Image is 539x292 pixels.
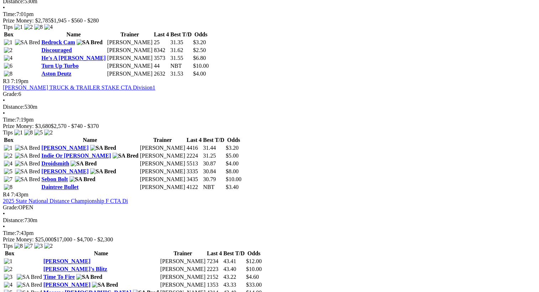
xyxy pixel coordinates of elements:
[140,184,186,191] td: [PERSON_NAME]
[207,250,222,257] th: Last 4
[160,250,206,257] th: Trainer
[203,144,225,152] td: 31.44
[193,39,206,45] span: $3.20
[226,160,239,167] span: $4.00
[3,204,536,211] div: OPEN
[11,191,28,198] span: 7:43pm
[43,282,90,288] a: [PERSON_NAME]
[43,266,107,272] a: [PERSON_NAME]'s Blitz
[3,97,5,103] span: •
[193,55,206,61] span: $6.80
[3,191,10,198] span: R4
[4,71,12,77] img: 8
[4,266,12,272] img: 2
[203,176,225,183] td: 30.79
[186,144,202,152] td: 4416
[24,129,33,136] img: 8
[226,153,239,159] span: $5.00
[34,243,43,249] img: 3
[160,258,206,265] td: [PERSON_NAME]
[223,250,245,257] th: Best T/D
[51,17,99,24] span: $1,945 - $560 - $280
[15,160,40,167] img: SA Bred
[4,145,12,151] img: 1
[170,70,192,77] td: 31.53
[3,11,536,17] div: 7:01pm
[41,145,88,151] a: [PERSON_NAME]
[41,137,139,144] th: Name
[140,160,186,167] td: [PERSON_NAME]
[41,55,105,61] a: He's A [PERSON_NAME]
[4,274,12,280] img: 3
[41,63,78,69] a: Turn Up Turbo
[3,11,16,17] span: Time:
[3,17,536,24] div: Prize Money: $2,785
[3,110,5,116] span: •
[154,47,169,54] td: 8342
[92,282,118,288] img: SA Bred
[223,266,245,273] td: 43.40
[246,266,262,272] span: $10.00
[5,250,15,256] span: Box
[3,217,536,224] div: 730m
[4,168,12,175] img: 5
[3,230,16,236] span: Time:
[107,55,153,62] td: [PERSON_NAME]
[4,282,12,288] img: 4
[3,84,155,91] a: [PERSON_NAME] TRUCK & TRAILER STAKE CTA Division1
[3,104,536,110] div: 530m
[107,31,153,38] th: Trainer
[223,258,245,265] td: 43.41
[3,236,536,243] div: Prize Money: $25,000
[203,160,225,167] td: 30.87
[170,31,192,38] th: Best T/D
[34,24,43,30] img: 8
[4,184,12,190] img: 8
[44,129,53,136] img: 2
[226,168,239,174] span: $8.00
[15,39,40,46] img: SA Bred
[246,274,259,280] span: $4.60
[160,273,206,281] td: [PERSON_NAME]
[34,129,43,136] img: 5
[186,137,202,144] th: Last 4
[71,160,97,167] img: SA Bred
[3,224,5,230] span: •
[41,71,71,77] a: Aston Deutz
[4,153,12,159] img: 2
[140,152,186,159] td: [PERSON_NAME]
[4,176,12,183] img: 7
[246,250,262,257] th: Odds
[207,273,222,281] td: 2152
[69,176,95,183] img: SA Bred
[170,62,192,70] td: NBT
[41,39,75,45] a: Bedrock Cam
[226,176,242,182] span: $10.00
[186,168,202,175] td: 3335
[4,39,12,46] img: 1
[193,63,209,69] span: $10.00
[3,91,536,97] div: 6
[186,160,202,167] td: 5513
[186,176,202,183] td: 3435
[3,198,128,204] a: 2025 State National Distance Championship F CTA Di
[43,250,159,257] th: Name
[41,184,78,190] a: Daintree Bullet
[3,91,19,97] span: Grade:
[107,39,153,46] td: [PERSON_NAME]
[3,243,13,249] span: Tips
[203,184,225,191] td: NBT
[3,129,13,135] span: Tips
[140,176,186,183] td: [PERSON_NAME]
[226,184,239,190] span: $3.40
[4,31,14,37] span: Box
[11,78,28,84] span: 7:19pm
[170,55,192,62] td: 31.55
[24,243,33,249] img: 7
[140,168,186,175] td: [PERSON_NAME]
[246,258,262,264] span: $12.00
[4,137,14,143] span: Box
[24,24,33,30] img: 2
[160,281,206,288] td: [PERSON_NAME]
[170,47,192,54] td: 31.62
